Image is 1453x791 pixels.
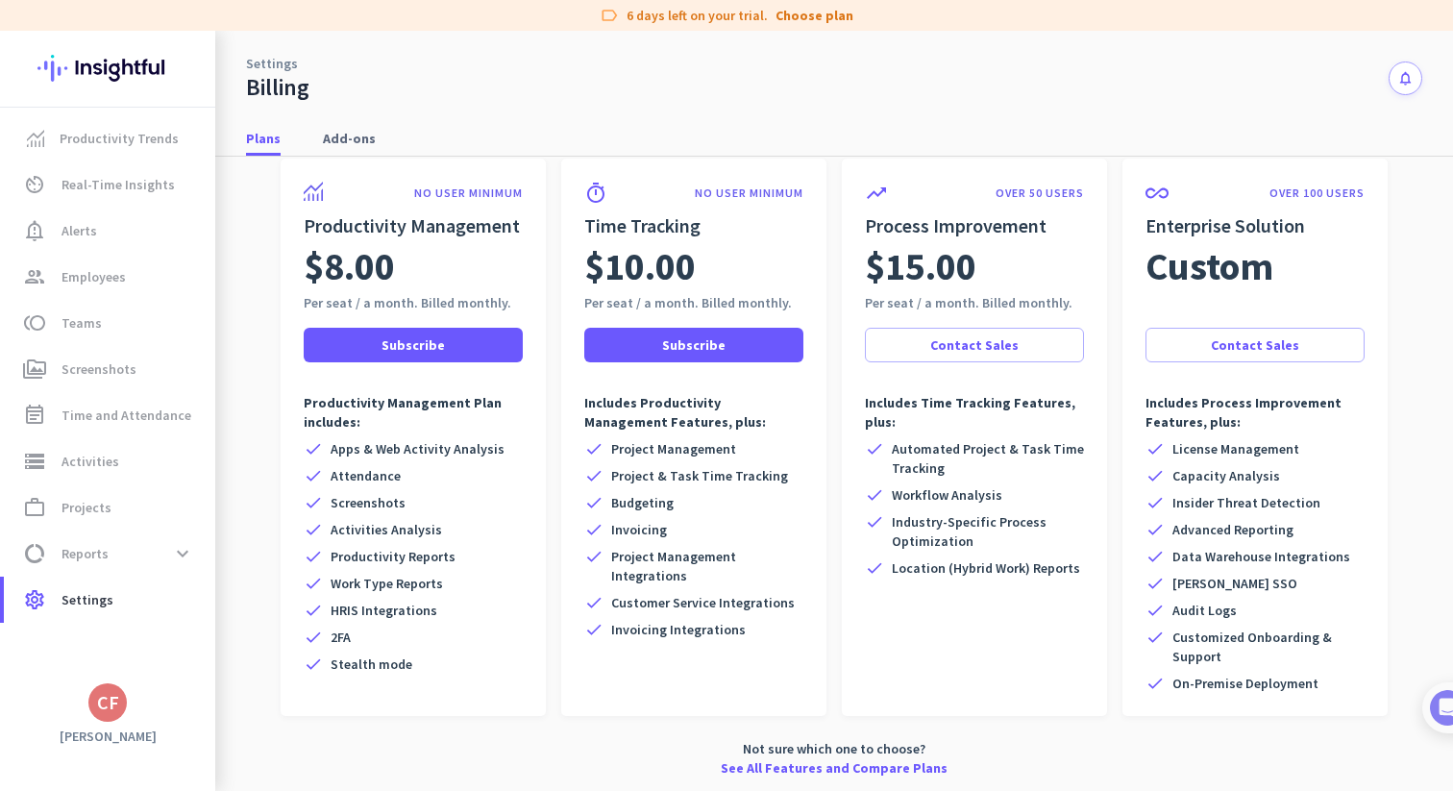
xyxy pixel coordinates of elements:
[304,239,395,293] span: $8.00
[74,462,259,501] button: Add your employees
[743,739,925,758] span: Not sure which one to choose?
[584,620,603,639] i: check
[1389,62,1422,95] button: notifications
[414,185,523,201] p: NO USER MINIMUM
[865,239,976,293] span: $15.00
[331,655,412,674] span: Stealth mode
[165,536,200,571] button: expand_more
[584,493,603,512] i: check
[96,600,192,677] button: Messages
[662,335,726,355] span: Subscribe
[23,219,46,242] i: notification_important
[23,358,46,381] i: perm_media
[865,558,884,578] i: check
[304,182,323,201] img: product-icon
[27,130,44,147] img: menu-item
[1145,520,1165,539] i: check
[246,73,309,102] div: Billing
[62,450,119,473] span: Activities
[304,574,323,593] i: check
[1145,547,1165,566] i: check
[611,439,736,458] span: Project Management
[996,185,1084,201] p: OVER 50 USERS
[192,600,288,677] button: Help
[288,600,384,677] button: Tasks
[584,520,603,539] i: check
[892,485,1002,505] span: Workflow Analysis
[36,547,349,592] div: 2Initial tracking settings and how to edit them
[74,554,326,592] div: Initial tracking settings and how to edit them
[245,253,365,273] p: About 10 minutes
[865,485,884,505] i: check
[304,628,323,647] i: check
[892,439,1084,478] span: Automated Project & Task Time Tracking
[892,558,1080,578] span: Location (Hybrid Work) Reports
[62,358,136,381] span: Screenshots
[323,129,376,148] span: Add-ons
[600,6,619,25] i: label
[584,439,603,458] i: check
[304,520,323,539] i: check
[584,239,696,293] span: $10.00
[28,648,67,661] span: Home
[1145,493,1165,512] i: check
[304,655,323,674] i: check
[865,293,1084,312] div: Per seat / a month. Billed monthly.
[4,392,215,438] a: event_noteTime and Attendance
[225,648,256,661] span: Help
[4,254,215,300] a: groupEmployees
[584,182,607,205] i: timer
[1172,601,1237,620] span: Audit Logs
[584,212,803,239] h2: Time Tracking
[865,512,884,531] i: check
[4,115,215,161] a: menu-itemProductivity Trends
[337,8,372,42] div: Close
[23,450,46,473] i: storage
[36,328,349,358] div: 1Add employees
[37,31,178,106] img: Insightful logo
[611,593,795,612] span: Customer Service Integrations
[304,212,523,239] h2: Productivity Management
[584,466,603,485] i: check
[865,439,884,458] i: check
[1145,674,1165,693] i: check
[1172,466,1280,485] span: Capacity Analysis
[19,253,68,273] p: 4 steps
[23,404,46,427] i: event_note
[1172,628,1365,666] span: Customized Onboarding & Support
[1269,185,1365,201] p: OVER 100 USERS
[865,328,1084,362] button: Contact Sales
[331,520,442,539] span: Activities Analysis
[331,628,351,647] span: 2FA
[4,346,215,392] a: perm_mediaScreenshots
[304,393,523,432] p: Productivity Management Plan includes:
[246,54,298,73] a: Settings
[27,74,357,143] div: 🎊 Welcome to Insightful! 🎊
[62,219,97,242] span: Alerts
[721,758,948,778] a: See All Features and Compare Plans
[4,484,215,531] a: work_outlineProjects
[611,466,788,485] span: Project & Task Time Tracking
[1145,466,1165,485] i: check
[74,366,334,447] div: It's time to add your employees! This is crucial since Insightful will start collecting their act...
[584,547,603,566] i: check
[23,265,46,288] i: group
[1172,674,1318,693] span: On-Premise Deployment
[163,9,225,41] h1: Tasks
[74,334,326,354] div: Add employees
[23,542,46,565] i: data_usage
[331,601,437,620] span: HRIS Integrations
[60,127,179,150] span: Productivity Trends
[1145,328,1365,362] a: Contact Sales
[4,208,215,254] a: notification_importantAlerts
[1172,574,1297,593] span: [PERSON_NAME] SSO
[4,531,215,577] a: data_usageReportsexpand_more
[304,547,323,566] i: check
[315,648,357,661] span: Tasks
[1397,70,1414,87] i: notifications
[246,129,281,148] span: Plans
[23,173,46,196] i: av_timer
[304,493,323,512] i: check
[107,207,316,226] div: [PERSON_NAME] from Insightful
